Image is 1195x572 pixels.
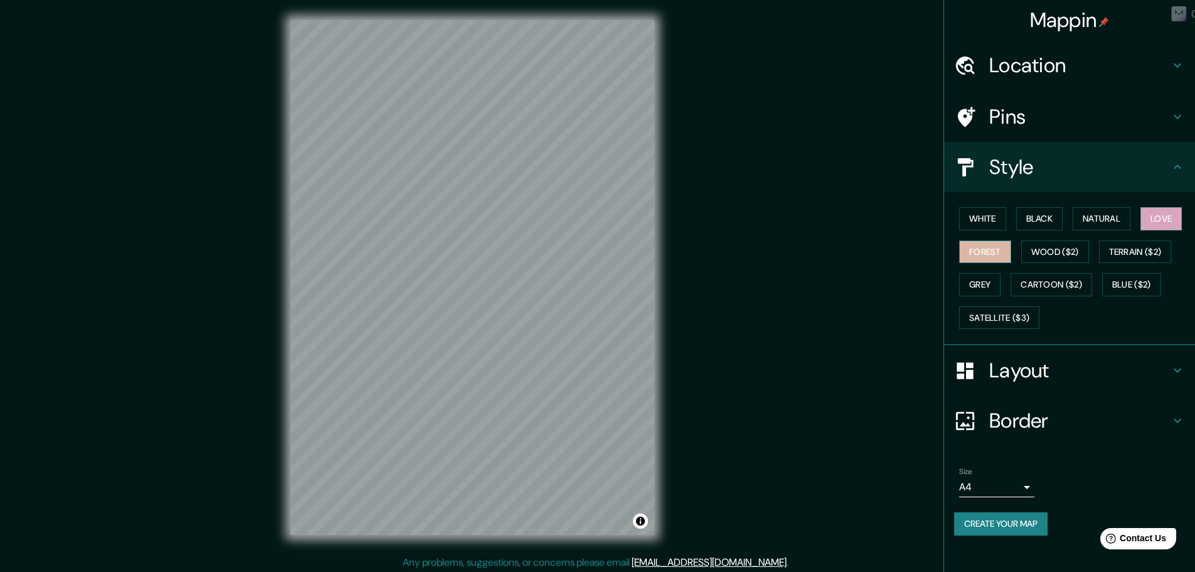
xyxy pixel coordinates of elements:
[1083,523,1181,558] iframe: Help widget launcher
[1073,207,1130,230] button: Natural
[959,477,1034,497] div: A4
[790,555,793,570] div: .
[1140,207,1182,230] button: Love
[959,467,972,477] label: Size
[789,555,790,570] div: .
[959,306,1039,330] button: Satellite ($3)
[959,273,1001,296] button: Grey
[944,396,1195,446] div: Border
[959,240,1011,264] button: Forest
[959,207,1006,230] button: White
[954,512,1048,536] button: Create your map
[1099,240,1172,264] button: Terrain ($2)
[1011,273,1092,296] button: Cartoon ($2)
[633,514,648,529] button: Toggle attribution
[989,104,1170,129] h4: Pins
[944,345,1195,396] div: Layout
[989,53,1170,78] h4: Location
[1099,17,1109,27] img: pin-icon.png
[989,408,1170,433] h4: Border
[944,92,1195,142] div: Pins
[290,20,654,535] canvas: Map
[1016,207,1063,230] button: Black
[1102,273,1161,296] button: Blue ($2)
[944,142,1195,192] div: Style
[989,358,1170,383] h4: Layout
[1030,8,1110,33] h4: Mappin
[632,556,787,569] a: [EMAIL_ADDRESS][DOMAIN_NAME]
[944,40,1195,90] div: Location
[403,555,789,570] p: Any problems, suggestions, or concerns please email .
[1021,240,1089,264] button: Wood ($2)
[989,154,1170,180] h4: Style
